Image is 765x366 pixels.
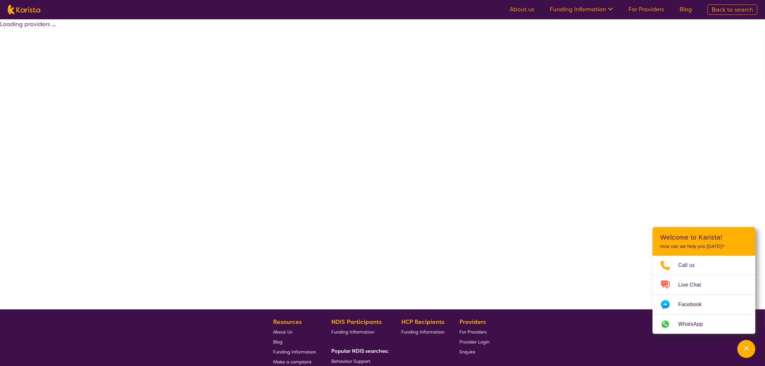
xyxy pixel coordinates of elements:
[678,300,709,309] span: Facebook
[331,318,382,326] b: NDIS Participants
[273,347,316,357] a: Funding Information
[678,319,711,329] span: WhatsApp
[678,261,703,270] span: Call us
[459,349,475,355] span: Enquire
[459,327,489,337] a: For Providers
[459,337,489,347] a: Provider Login
[550,5,613,13] a: Funding Information
[653,315,755,334] a: Web link opens in a new tab.
[459,347,489,357] a: Enquire
[331,329,374,335] span: Funding Information
[273,349,316,355] span: Funding Information
[459,339,489,345] span: Provider Login
[331,327,387,337] a: Funding Information
[660,244,748,249] p: How can we help you [DATE]?
[401,327,444,337] a: Funding Information
[653,256,755,334] ul: Choose channel
[459,329,487,335] span: For Providers
[8,5,40,14] img: Karista logo
[331,356,387,366] a: Behaviour Support
[273,327,316,337] a: About Us
[653,227,755,334] div: Channel Menu
[401,318,444,326] b: HCP Recipients
[737,340,755,358] button: Channel Menu
[707,5,757,15] a: Back to search
[273,359,312,365] span: Make a complaint
[680,5,692,13] a: Blog
[660,233,748,241] h2: Welcome to Karista!
[273,339,282,345] span: Blog
[331,358,370,364] span: Behaviour Support
[459,318,486,326] b: Providers
[273,318,302,326] b: Resources
[331,348,389,354] b: Popular NDIS searches:
[273,329,292,335] span: About Us
[510,5,534,13] a: About us
[273,337,316,347] a: Blog
[678,280,709,290] span: Live Chat
[628,5,664,13] a: For Providers
[401,329,444,335] span: Funding Information
[712,6,753,14] span: Back to search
